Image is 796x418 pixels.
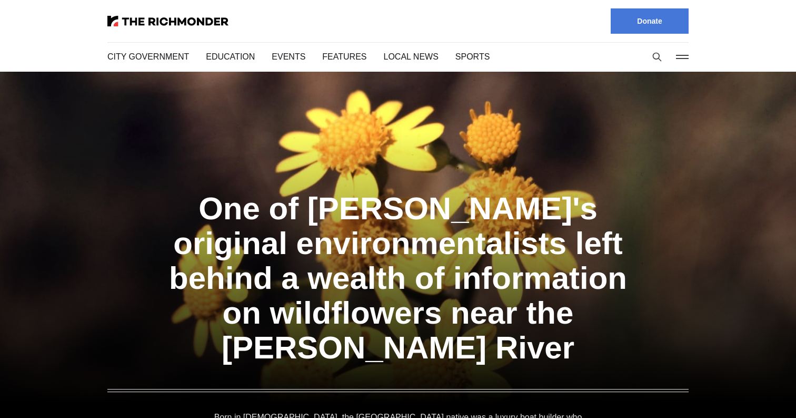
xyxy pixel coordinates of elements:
[107,51,186,63] a: City Government
[107,16,228,26] img: The Richmonder
[269,51,300,63] a: Events
[317,51,358,63] a: Features
[444,51,476,63] a: Sports
[203,51,252,63] a: Education
[611,8,689,34] a: Donate
[707,366,796,418] iframe: portal-trigger
[649,49,665,65] button: Search this site
[375,51,427,63] a: Local News
[178,152,618,370] a: One of [PERSON_NAME]'s original environmentalists left behind a wealth of information on wildflow...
